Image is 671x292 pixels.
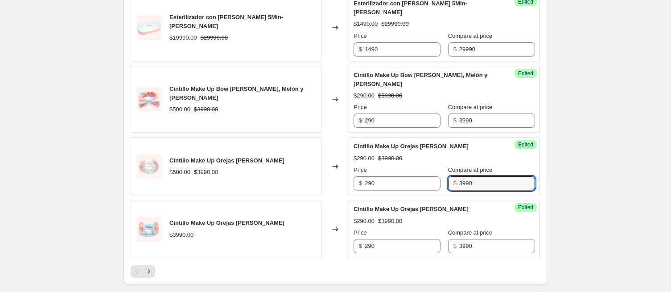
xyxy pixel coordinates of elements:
[354,154,375,163] div: $290.00
[381,20,408,28] strike: $29990.00
[169,33,197,42] div: $19990.00
[359,117,362,124] span: $
[131,265,155,278] nav: Pagination
[354,20,378,28] div: $1490.00
[453,243,457,249] span: $
[169,219,284,226] span: Cintillo Make Up Orejas [PERSON_NAME]
[143,265,155,278] button: Next
[448,32,493,39] span: Compare at price
[518,204,533,211] span: Edited
[448,104,493,110] span: Compare at price
[359,180,362,187] span: $
[169,157,284,164] span: Cintillo Make Up Orejas [PERSON_NAME]
[378,91,402,100] strike: $3990.00
[354,166,367,173] span: Price
[448,166,493,173] span: Compare at price
[354,104,367,110] span: Price
[359,46,362,53] span: $
[378,154,402,163] strike: $3990.00
[136,153,162,180] img: SKIN0315_1_80x.jpg
[169,105,190,114] div: $500.00
[354,72,487,87] span: Cintillo Make Up Bow [PERSON_NAME], Melón y [PERSON_NAME]
[518,70,533,77] span: Edited
[169,168,190,177] div: $500.00
[359,243,362,249] span: $
[169,14,283,29] span: Esterilizador con [PERSON_NAME] 5Min-[PERSON_NAME]
[200,33,227,42] strike: $29990.00
[518,141,533,148] span: Edited
[453,117,457,124] span: $
[136,14,162,41] img: SKIN0195_1_80x.jpg
[448,229,493,236] span: Compare at price
[354,229,367,236] span: Price
[136,86,162,113] img: SKIN0180_1_80x.jpg
[169,231,193,239] div: $3990.00
[354,32,367,39] span: Price
[136,216,162,243] img: SKIN0317_1_80x.jpg
[453,46,457,53] span: $
[169,85,303,101] span: Cintillo Make Up Bow [PERSON_NAME], Melón y [PERSON_NAME]
[194,105,218,114] strike: $3990.00
[378,217,402,226] strike: $3990.00
[354,217,375,226] div: $290.00
[194,168,218,177] strike: $3990.00
[453,180,457,187] span: $
[354,206,469,212] span: Cintillo Make Up Orejas [PERSON_NAME]
[354,143,469,150] span: Cintillo Make Up Orejas [PERSON_NAME]
[354,91,375,100] div: $290.00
